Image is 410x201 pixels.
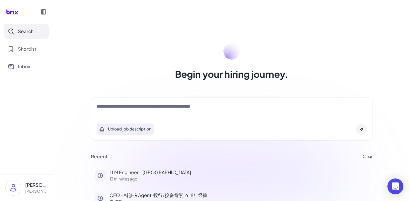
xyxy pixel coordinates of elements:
[25,188,47,194] p: [PERSON_NAME][EMAIL_ADDRESS][DOMAIN_NAME]
[91,165,372,185] button: LLM Engineer - [GEOGRAPHIC_DATA]13 minutes ago
[110,192,369,199] p: CFO - A轮HR Agent, 投行/投资背景, 6-8年经验
[175,68,288,81] h1: Begin your hiring journey.
[18,45,37,52] span: Shortlist
[91,154,108,160] h3: Recent
[97,124,154,135] button: Search using job description
[18,28,34,35] span: Search
[18,63,30,70] span: Inbox
[110,177,369,181] p: 13 minutes ago
[363,155,372,159] button: Clear
[25,181,47,188] p: [PERSON_NAME]
[4,59,49,74] button: Inbox
[4,24,49,39] button: Search
[4,41,49,56] button: Shortlist
[387,178,403,194] div: Open Intercom Messenger
[6,180,21,195] img: user_logo.png
[110,169,369,176] p: LLM Engineer - [GEOGRAPHIC_DATA]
